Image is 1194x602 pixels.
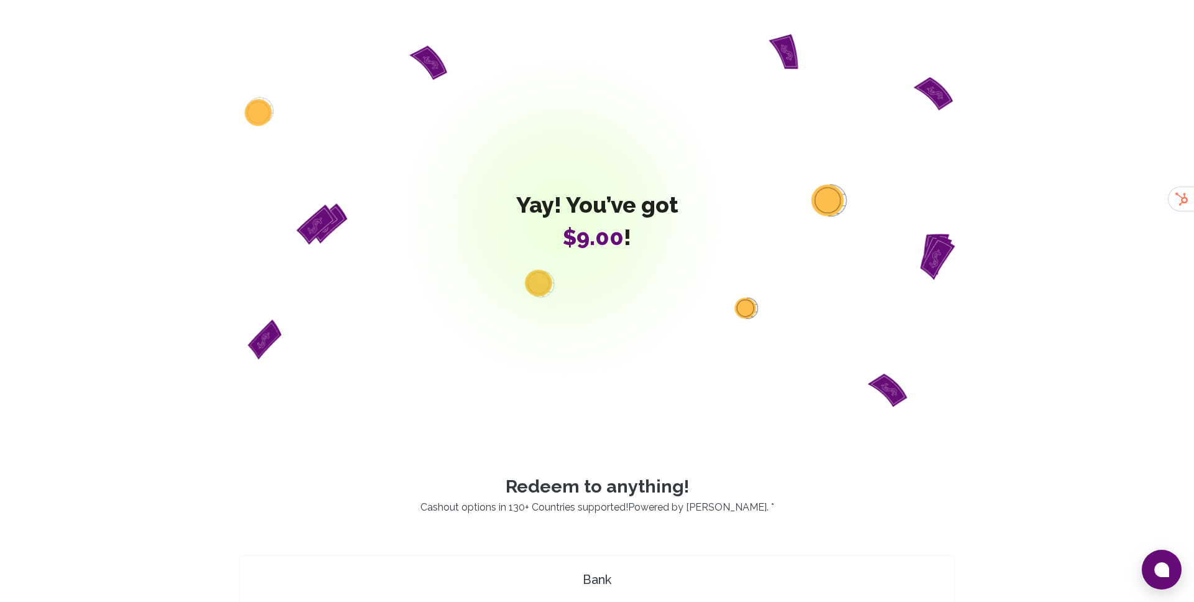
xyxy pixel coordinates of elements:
span: ! [516,225,678,249]
button: Open chat window [1142,550,1182,590]
a: Powered by [PERSON_NAME] [628,501,767,513]
p: Redeem to anything! [224,476,970,498]
p: Cashout options in 130+ Countries supported! . * [224,500,970,515]
span: Yay! You’ve got [516,192,678,217]
span: $9.00 [563,224,624,250]
h4: Bank [245,571,949,588]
